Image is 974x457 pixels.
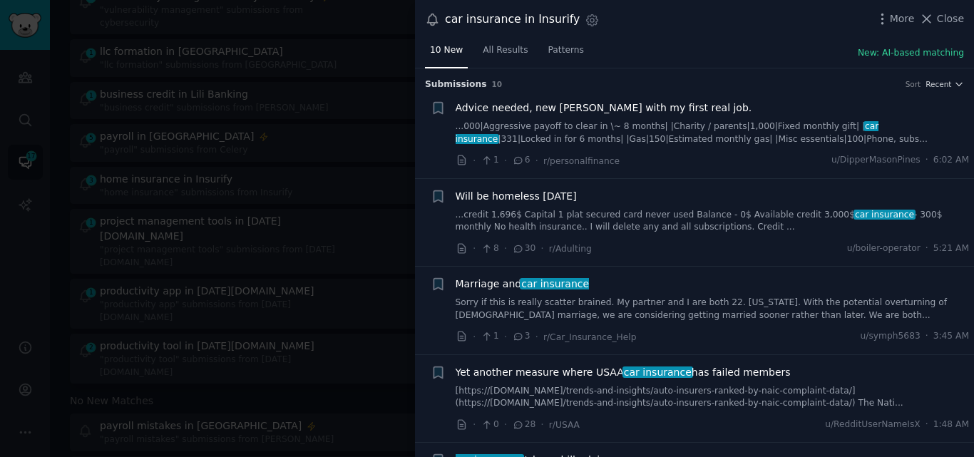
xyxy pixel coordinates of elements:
a: Sorry if this is really scatter brained. My partner and I are both 22. [US_STATE]. With the poten... [456,297,970,322]
span: r/Adulting [549,244,592,254]
div: Sort [906,79,921,89]
span: 6:02 AM [933,154,969,167]
button: Recent [926,79,964,89]
span: 1:48 AM [933,419,969,431]
span: · [540,241,543,256]
span: · [504,241,507,256]
span: car insurance [853,210,916,220]
span: Recent [926,79,951,89]
span: More [890,11,915,26]
span: car insurance [456,121,879,144]
a: ...credit 1,696$ Capital 1 plat secured card never used Balance - 0$ Available credit 3,000$car i... [456,209,970,234]
span: · [473,417,476,432]
span: 1 [481,154,498,167]
span: · [926,154,928,167]
span: · [504,329,507,344]
a: Yet another measure where USAAcar insurancehas failed members [456,365,791,380]
div: car insurance in Insurify [445,11,580,29]
a: Will be homeless [DATE] [456,189,577,204]
a: ...000|Aggressive payoff to clear in \~ 8 months| |Charity / parents|1,000|Fixed monthly gift| |c... [456,120,970,145]
span: 5:21 AM [933,242,969,255]
span: 10 New [430,44,463,57]
span: r/personalfinance [543,156,620,166]
span: Yet another measure where USAA has failed members [456,365,791,380]
span: 3:45 AM [933,330,969,343]
span: 8 [481,242,498,255]
a: 10 New [425,39,468,68]
span: 3 [512,330,530,343]
span: · [473,329,476,344]
button: Close [919,11,964,26]
span: u/symph5683 [861,330,921,343]
span: r/USAA [549,420,580,430]
span: · [535,329,538,344]
a: Patterns [543,39,589,68]
span: · [926,330,928,343]
span: · [926,242,928,255]
span: 30 [512,242,535,255]
span: · [540,417,543,432]
a: All Results [478,39,533,68]
span: u/DipperMasonPines [831,154,921,167]
a: Advice needed, new [PERSON_NAME] with my first real job. [456,101,752,115]
button: More [875,11,915,26]
button: New: AI-based matching [858,47,964,60]
span: · [504,153,507,168]
span: 1 [481,330,498,343]
span: u/RedditUserNameIsX [825,419,921,431]
span: 6 [512,154,530,167]
span: Marriage and [456,277,590,292]
span: · [504,417,507,432]
span: car insurance [622,366,692,378]
span: r/Car_Insurance_Help [543,332,637,342]
span: All Results [483,44,528,57]
span: · [473,153,476,168]
a: Marriage andcar insurance [456,277,590,292]
span: · [473,241,476,256]
span: 28 [512,419,535,431]
span: Submission s [425,78,487,91]
span: Patterns [548,44,584,57]
span: 10 [492,80,503,88]
span: 0 [481,419,498,431]
a: [https://[DOMAIN_NAME]/trends-and-insights/auto-insurers-ranked-by-naic-complaint-data/](https://... [456,385,970,410]
span: u/boiler-operator [847,242,921,255]
span: Close [937,11,964,26]
span: car insurance [520,278,590,289]
span: · [535,153,538,168]
span: · [926,419,928,431]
